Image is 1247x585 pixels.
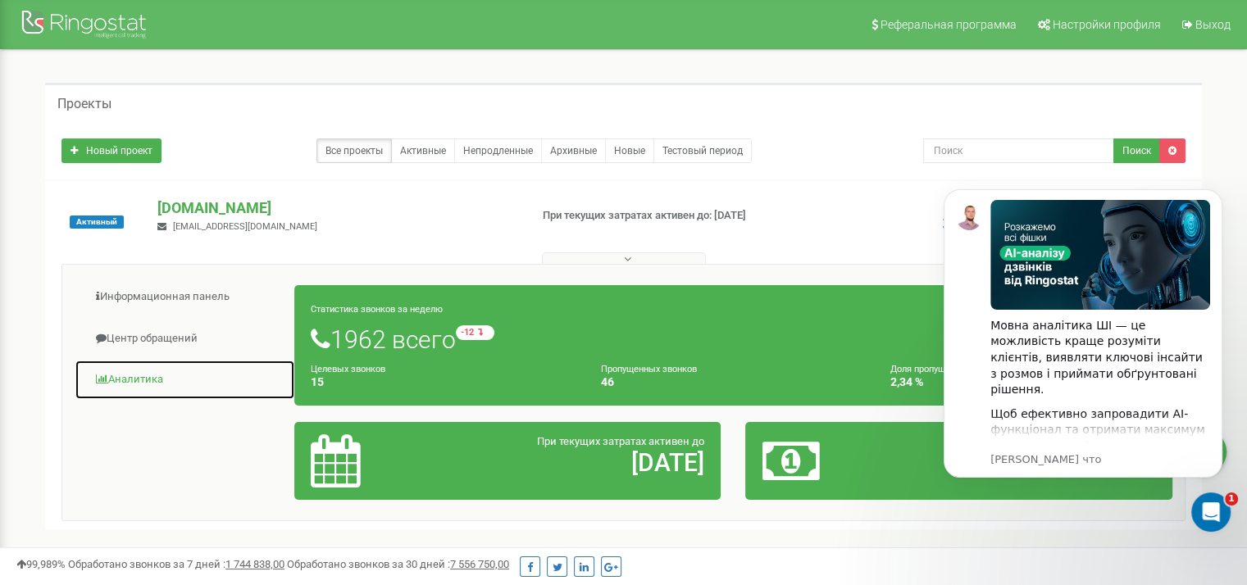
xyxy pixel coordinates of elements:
u: 1 744 838,00 [225,558,284,570]
small: Целевых звонков [311,364,385,374]
button: Поиск [1113,138,1160,163]
span: [EMAIL_ADDRESS][DOMAIN_NAME] [173,221,317,232]
span: Обработано звонков за 30 дней : [287,558,509,570]
span: Настройки профиля [1053,18,1161,31]
h4: 46 [601,376,867,388]
h4: 2,34 % [890,376,1156,388]
span: 1 [1225,492,1238,506]
a: Центр обращений [75,319,295,359]
h2: [DATE] [450,449,704,476]
h2: 366,10 $ [902,449,1156,476]
h1: 1962 всего [311,325,1156,353]
span: Обработано звонков за 7 дней : [68,558,284,570]
span: Выход [1195,18,1231,31]
iframe: Intercom notifications сообщение [919,165,1247,541]
input: Поиск [923,138,1114,163]
a: Новый проект [61,138,162,163]
h5: Проекты [57,97,112,111]
small: Пропущенных звонков [601,364,697,374]
a: Тестовый период [653,138,752,163]
iframe: Intercom live chat [1191,492,1231,532]
small: Статистика звонков за неделю [311,304,443,315]
a: Новые [605,138,654,163]
h4: 15 [311,376,576,388]
a: Непродленные [454,138,542,163]
a: Активные [391,138,455,163]
a: Все проекты [316,138,392,163]
a: Информационная панель [75,277,295,317]
a: Архивные [541,138,606,163]
a: Аналитика [75,360,295,400]
span: 99,989% [16,558,66,570]
span: Реферальная программа [881,18,1017,31]
small: Доля пропущенных звонков [890,364,1008,374]
p: [DOMAIN_NAME] [157,197,516,219]
span: При текущих затратах активен до [537,435,704,447]
span: Активный [70,215,124,229]
p: При текущих затратах активен до: [DATE] [543,208,805,224]
u: 7 556 750,00 [450,558,509,570]
small: -12 [456,325,494,340]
